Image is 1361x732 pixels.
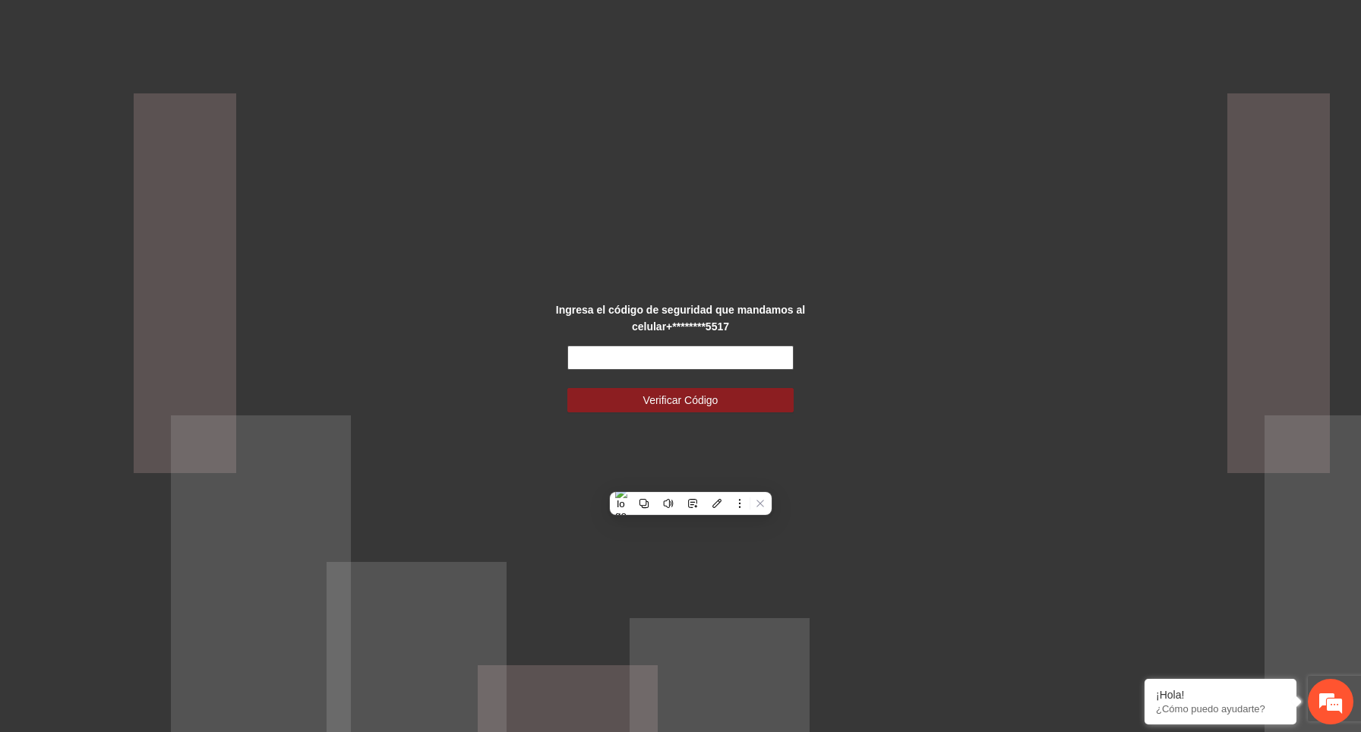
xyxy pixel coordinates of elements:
[643,392,718,409] span: Verificar Código
[79,77,255,97] div: Chatee con nosotros ahora
[1156,703,1285,715] p: ¿Cómo puedo ayudarte?
[1156,689,1285,701] div: ¡Hola!
[8,415,289,468] textarea: Escriba su mensaje y pulse “Intro”
[88,203,210,356] span: Estamos en línea.
[249,8,286,44] div: Minimizar ventana de chat en vivo
[567,388,794,412] button: Verificar Código
[556,304,805,333] strong: Ingresa el código de seguridad que mandamos al celular +********5517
